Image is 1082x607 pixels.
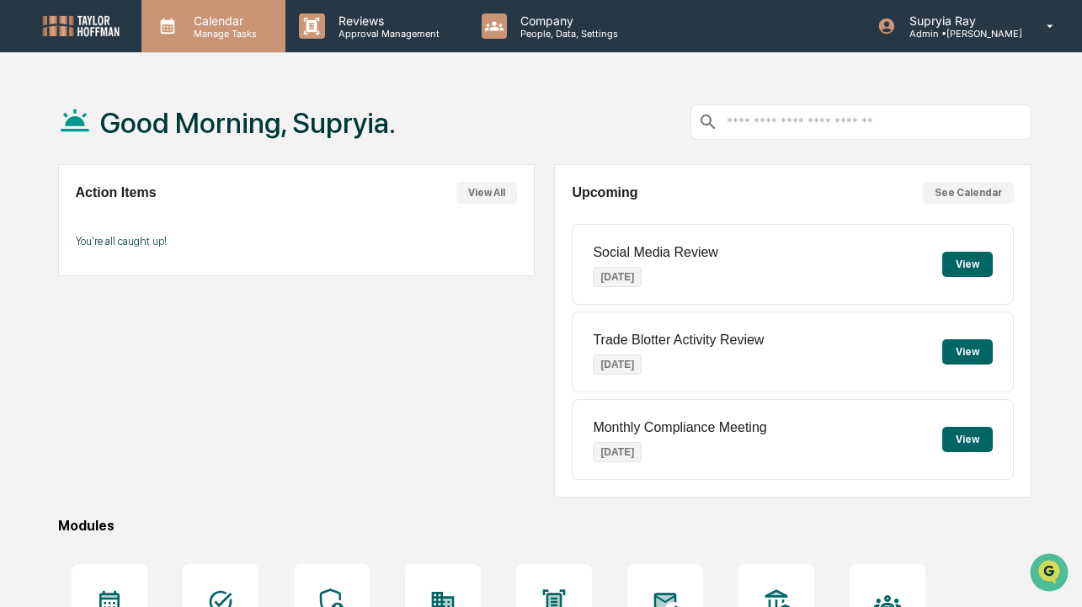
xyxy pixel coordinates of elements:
[58,518,1032,534] div: Modules
[115,205,216,236] a: 🗄️Attestations
[593,420,766,435] p: Monthly Compliance Meeting
[34,212,109,229] span: Preclearance
[17,35,306,62] p: How can we help?
[942,427,993,452] button: View
[1028,551,1074,597] iframe: Open customer support
[10,237,113,268] a: 🔎Data Lookup
[57,146,220,159] div: We're offline, we'll be back soon
[180,13,265,28] p: Calendar
[896,28,1022,40] p: Admin • [PERSON_NAME]
[507,28,626,40] p: People, Data, Settings
[325,13,448,28] p: Reviews
[119,285,204,298] a: Powered byPylon
[17,214,30,227] div: 🖐️
[507,13,626,28] p: Company
[76,185,157,200] h2: Action Items
[572,185,637,200] h2: Upcoming
[593,267,642,287] p: [DATE]
[286,134,306,154] button: Start new chat
[57,129,276,146] div: Start new chat
[593,333,764,348] p: Trade Blotter Activity Review
[76,235,518,248] p: You're all caught up!
[122,214,136,227] div: 🗄️
[325,28,448,40] p: Approval Management
[17,129,47,159] img: 1746055101610-c473b297-6a78-478c-a979-82029cc54cd1
[180,28,265,40] p: Manage Tasks
[139,212,209,229] span: Attestations
[593,354,642,375] p: [DATE]
[942,252,993,277] button: View
[40,13,121,38] img: logo
[10,205,115,236] a: 🖐️Preclearance
[942,339,993,365] button: View
[593,245,718,260] p: Social Media Review
[17,246,30,259] div: 🔎
[593,442,642,462] p: [DATE]
[923,182,1014,204] button: See Calendar
[456,182,517,204] button: View All
[34,244,106,261] span: Data Lookup
[168,285,204,298] span: Pylon
[100,106,396,140] h1: Good Morning, Supryia.
[896,13,1022,28] p: Supryia Ray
